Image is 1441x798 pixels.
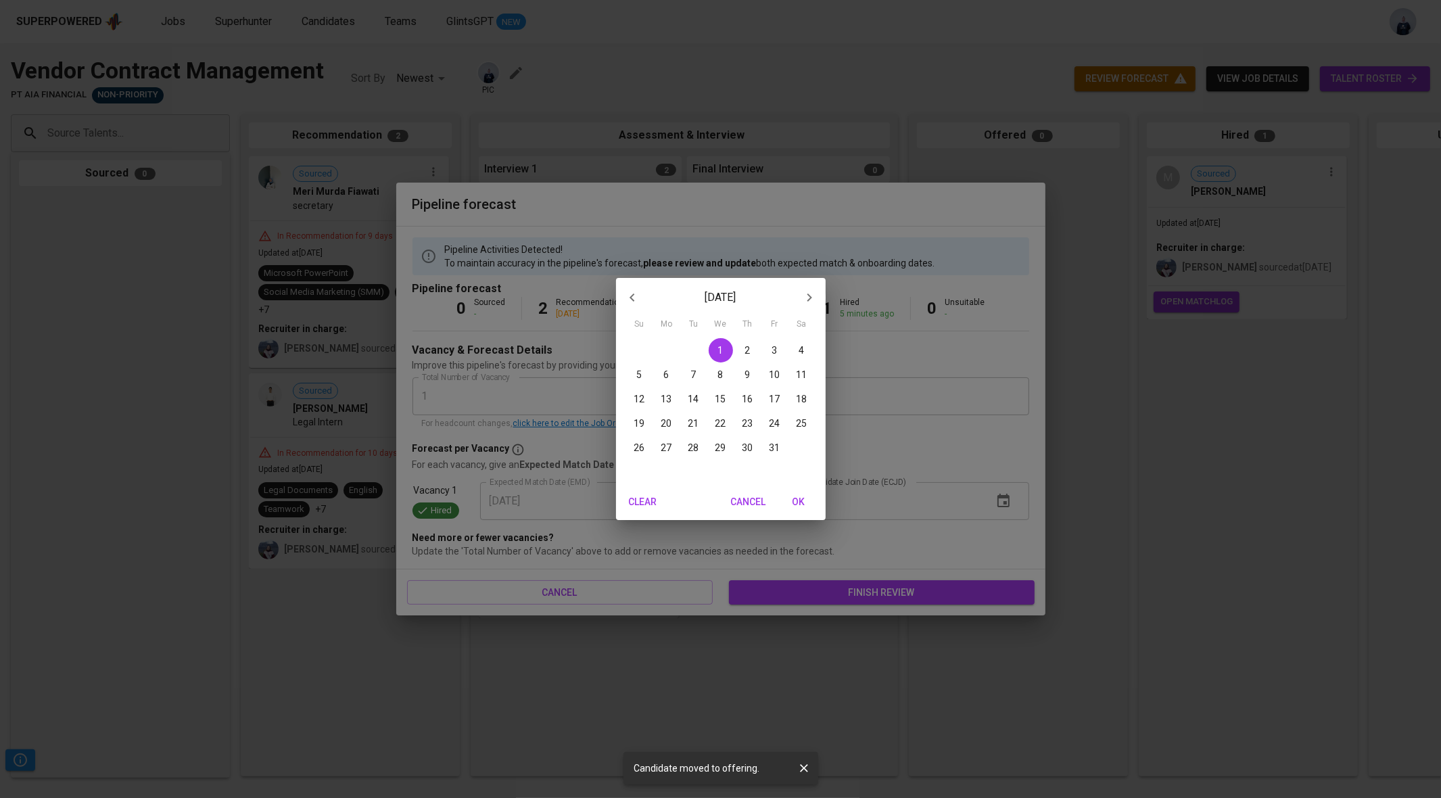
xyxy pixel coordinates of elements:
button: 12 [628,387,652,411]
p: 2 [745,344,751,357]
button: 30 [736,436,760,460]
button: 1 [709,338,733,362]
button: 17 [763,387,787,411]
button: 19 [628,411,652,436]
span: Mo [655,318,679,331]
p: 16 [742,392,753,406]
button: 23 [736,411,760,436]
p: 18 [797,392,807,406]
p: 10 [770,368,780,381]
p: 23 [742,417,753,430]
div: Candidate moved to offering. [634,756,760,780]
button: 13 [655,387,679,411]
button: 11 [790,362,814,387]
button: 15 [709,387,733,411]
span: Th [736,318,760,331]
p: 6 [664,368,669,381]
p: 27 [661,441,672,454]
span: We [709,318,733,331]
button: Cancel [726,490,772,515]
p: 19 [634,417,645,430]
p: 7 [691,368,696,381]
p: [DATE] [648,289,793,306]
button: 22 [709,411,733,436]
p: 29 [715,441,726,454]
button: 6 [655,362,679,387]
button: 16 [736,387,760,411]
button: 28 [682,436,706,460]
p: 15 [715,392,726,406]
button: 4 [790,338,814,362]
p: 31 [770,441,780,454]
span: Su [628,318,652,331]
p: 25 [797,417,807,430]
button: 14 [682,387,706,411]
button: 24 [763,411,787,436]
span: Cancel [731,494,766,511]
button: 10 [763,362,787,387]
p: 5 [637,368,642,381]
span: Sa [790,318,814,331]
p: 3 [772,344,778,357]
p: 30 [742,441,753,454]
p: 14 [688,392,699,406]
span: Tu [682,318,706,331]
span: OK [782,494,815,511]
p: 20 [661,417,672,430]
span: Clear [627,494,659,511]
button: 26 [628,436,652,460]
p: 12 [634,392,645,406]
p: 8 [718,368,724,381]
p: 4 [799,344,805,357]
p: 1 [718,344,724,357]
span: Fr [763,318,787,331]
button: 5 [628,362,652,387]
button: 7 [682,362,706,387]
button: 9 [736,362,760,387]
button: OK [777,490,820,515]
button: 20 [655,411,679,436]
button: 31 [763,436,787,460]
button: 2 [736,338,760,362]
p: 24 [770,417,780,430]
p: 26 [634,441,645,454]
button: 29 [709,436,733,460]
button: 21 [682,411,706,436]
button: 18 [790,387,814,411]
p: 17 [770,392,780,406]
button: 25 [790,411,814,436]
p: 11 [797,368,807,381]
p: 22 [715,417,726,430]
p: 9 [745,368,751,381]
p: 21 [688,417,699,430]
button: 3 [763,338,787,362]
button: 8 [709,362,733,387]
button: Clear [621,490,665,515]
p: 13 [661,392,672,406]
p: 28 [688,441,699,454]
button: 27 [655,436,679,460]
